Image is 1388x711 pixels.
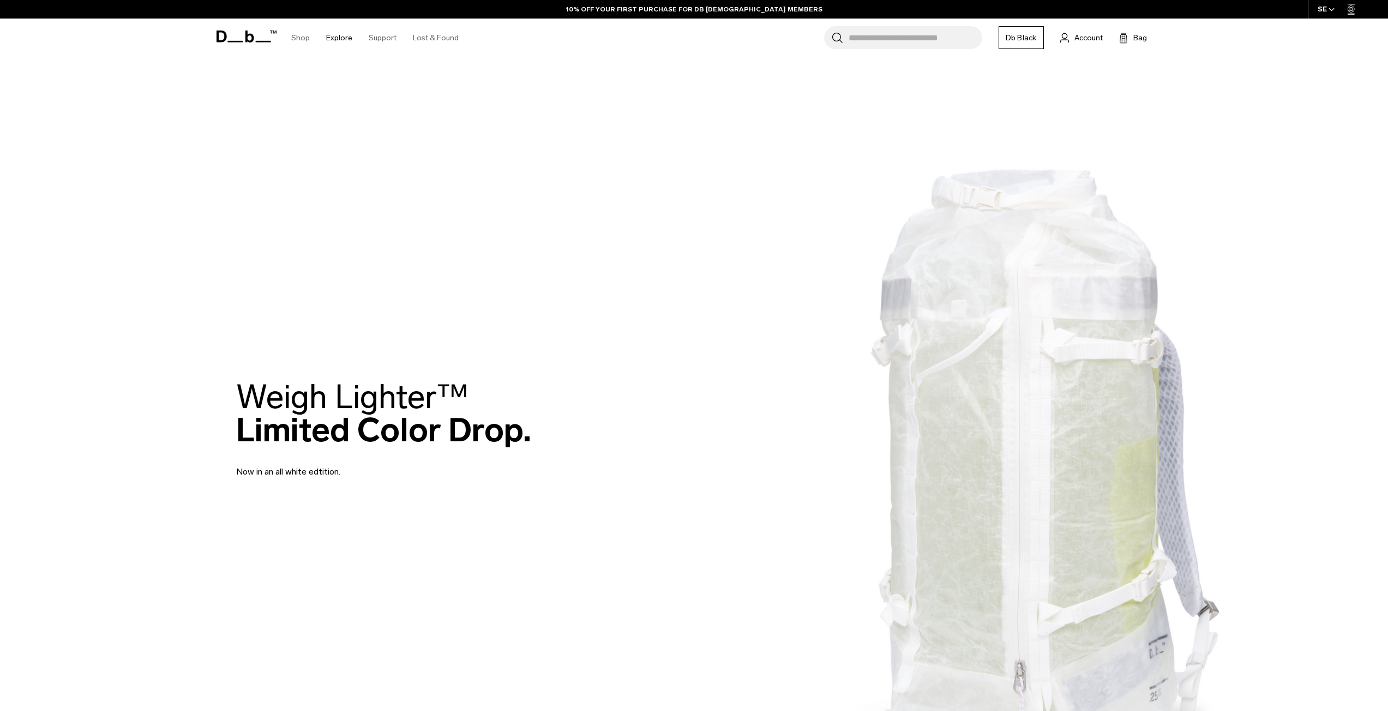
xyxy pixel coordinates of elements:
a: Db Black [999,26,1044,49]
a: Lost & Found [413,19,459,57]
a: Explore [326,19,352,57]
p: Now in an all white edtition. [236,452,498,478]
a: Account [1060,31,1103,44]
span: Account [1074,32,1103,44]
a: Support [369,19,396,57]
span: Weigh Lighter™ [236,377,468,417]
button: Bag [1119,31,1147,44]
nav: Main Navigation [283,19,467,57]
h2: Limited Color Drop. [236,380,531,447]
span: Bag [1133,32,1147,44]
a: 10% OFF YOUR FIRST PURCHASE FOR DB [DEMOGRAPHIC_DATA] MEMBERS [566,4,822,14]
a: Shop [291,19,310,57]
